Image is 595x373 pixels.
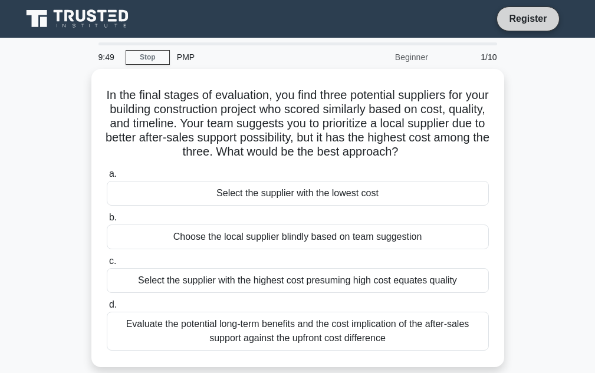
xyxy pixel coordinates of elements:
[126,50,170,65] a: Stop
[502,11,554,26] a: Register
[107,312,489,351] div: Evaluate the potential long-term benefits and the cost implication of the after-sales support aga...
[332,45,435,69] div: Beginner
[107,225,489,249] div: Choose the local supplier blindly based on team suggestion
[435,45,504,69] div: 1/10
[170,45,332,69] div: PMP
[109,299,117,309] span: d.
[91,45,126,69] div: 9:49
[109,212,117,222] span: b.
[106,88,490,160] h5: In the final stages of evaluation, you find three potential suppliers for your building construct...
[109,169,117,179] span: a.
[107,268,489,293] div: Select the supplier with the highest cost presuming high cost equates quality
[107,181,489,206] div: Select the supplier with the lowest cost
[109,256,116,266] span: c.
